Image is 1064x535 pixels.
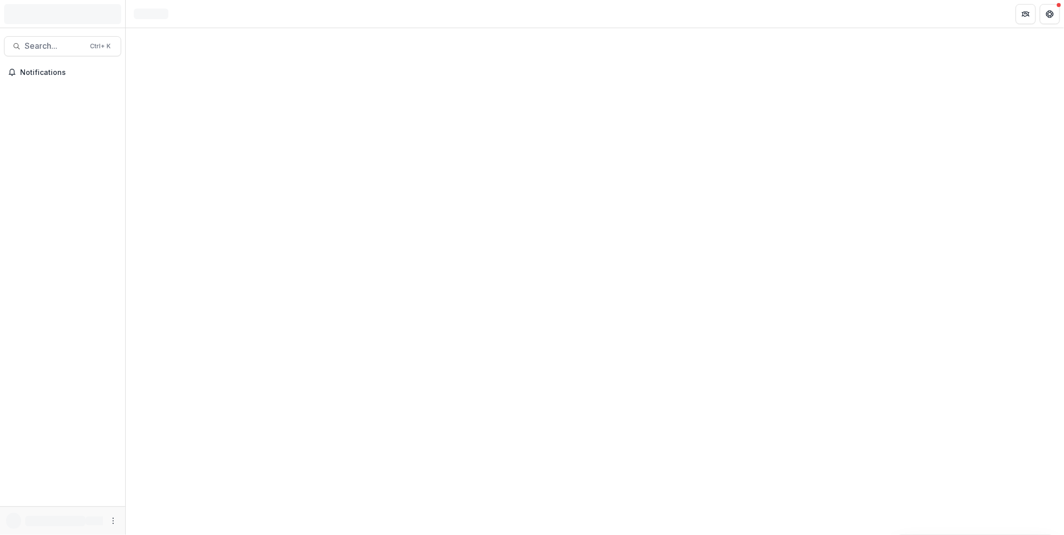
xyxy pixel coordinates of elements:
[1040,4,1060,24] button: Get Help
[4,64,121,80] button: Notifications
[4,36,121,56] button: Search...
[88,41,113,52] div: Ctrl + K
[25,41,84,51] span: Search...
[1016,4,1036,24] button: Partners
[20,68,117,77] span: Notifications
[107,515,119,527] button: More
[130,7,172,21] nav: breadcrumb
